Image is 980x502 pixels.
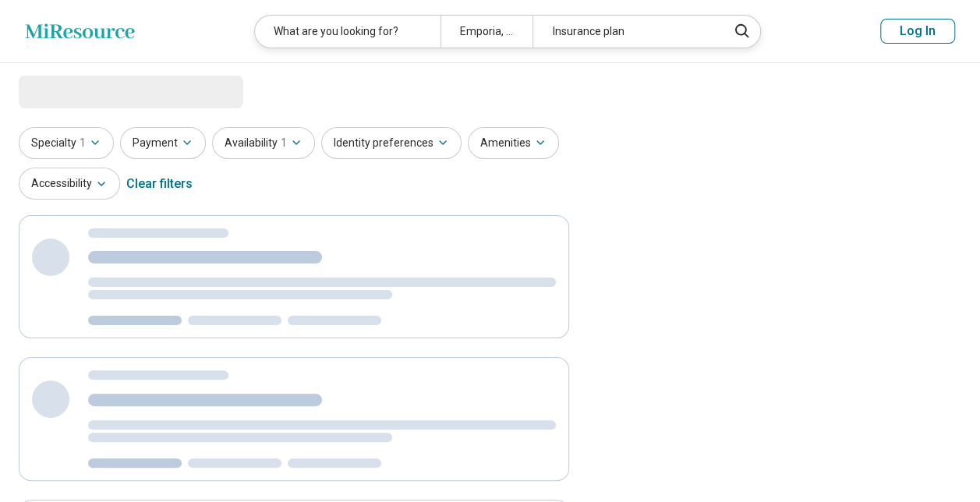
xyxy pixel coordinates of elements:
button: Specialty1 [19,127,114,159]
div: Clear filters [126,165,193,203]
div: What are you looking for? [255,16,440,48]
span: Loading... [19,76,150,107]
span: 1 [80,135,86,151]
div: Emporia, [GEOGRAPHIC_DATA] [440,16,533,48]
button: Log In [880,19,955,44]
span: 1 [281,135,287,151]
button: Accessibility [19,168,120,200]
button: Amenities [468,127,559,159]
div: Insurance plan [532,16,718,48]
button: Availability1 [212,127,315,159]
button: Payment [120,127,206,159]
button: Identity preferences [321,127,462,159]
